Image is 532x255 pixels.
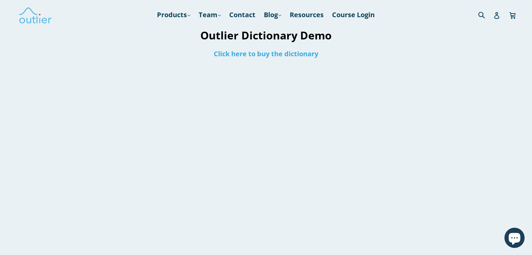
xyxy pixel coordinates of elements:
a: Click here to buy the dictionary [214,49,318,58]
a: Products [154,9,194,21]
a: Team [195,9,224,21]
input: Search [477,8,495,22]
inbox-online-store-chat: Shopify online store chat [502,228,527,250]
img: Outlier Linguistics [18,5,52,25]
a: Contact [226,9,259,21]
a: Resources [286,9,327,21]
h1: Outlier Dictionary Demo [136,28,396,42]
a: Course Login [329,9,378,21]
a: Blog [260,9,285,21]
